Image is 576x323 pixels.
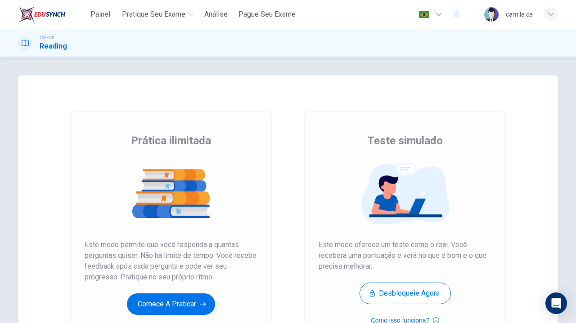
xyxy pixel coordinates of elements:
div: Open Intercom Messenger [545,292,567,314]
button: Pague Seu Exame [235,6,299,22]
img: pt [418,11,430,18]
button: Desbloqueie agora [360,283,451,304]
span: Este modo permite que você responda a quantas perguntas quiser. Não há limite de tempo. Você rece... [85,239,257,283]
span: Prática ilimitada [131,133,211,148]
h1: Reading [40,41,67,52]
button: Comece a praticar [127,293,215,315]
button: Análise [201,6,231,22]
span: Este modo oferece um teste como o real. Você receberá uma pontuação e verá no que é bom e o que p... [319,239,491,272]
div: camila ca [506,9,533,20]
span: Análise [204,9,228,20]
a: EduSynch logo [18,5,86,23]
span: Painel [90,9,110,20]
button: Painel [86,6,115,22]
img: Profile picture [484,7,499,22]
span: TOEFL® [40,35,54,41]
span: Teste simulado [367,133,443,148]
span: Pague Seu Exame [238,9,296,20]
span: Pratique seu exame [122,9,185,20]
img: EduSynch logo [18,5,65,23]
button: Pratique seu exame [118,6,197,22]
